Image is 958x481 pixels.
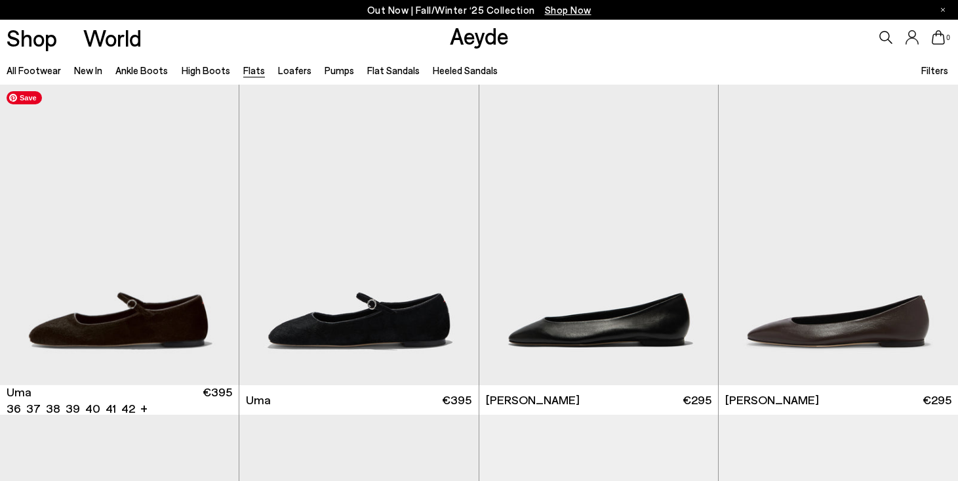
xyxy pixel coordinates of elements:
img: Ellie Almond-Toe Flats [719,85,958,385]
a: Heeled Sandals [433,64,498,76]
a: 0 [932,30,945,45]
a: Shop [7,26,57,49]
li: 37 [26,400,41,417]
a: Uma €395 [239,385,478,415]
img: Uma Ponyhair Flats [239,85,477,385]
div: 2 / 6 [239,85,477,385]
span: Uma [246,392,271,408]
a: [PERSON_NAME] €295 [479,385,718,415]
img: Ellie Almond-Toe Flats [479,85,718,385]
span: Save [7,91,42,104]
li: 41 [106,400,116,417]
span: €395 [203,384,232,417]
span: [PERSON_NAME] [486,392,580,408]
span: €295 [923,392,951,408]
a: New In [74,64,102,76]
li: + [140,399,148,417]
a: [PERSON_NAME] €295 [719,385,958,415]
a: High Boots [182,64,230,76]
a: Pumps [325,64,354,76]
span: €295 [683,392,711,408]
a: All Footwear [7,64,61,76]
span: Navigate to /collections/new-in [545,4,591,16]
li: 42 [121,400,135,417]
a: Flats [243,64,265,76]
li: 36 [7,400,21,417]
li: 38 [46,400,60,417]
a: Aeyde [450,22,509,49]
p: Out Now | Fall/Winter ‘25 Collection [367,2,591,18]
a: Ankle Boots [115,64,168,76]
span: €395 [442,392,471,408]
li: 39 [66,400,80,417]
span: Filters [921,64,948,76]
a: Loafers [278,64,311,76]
a: World [83,26,142,49]
a: Flat Sandals [367,64,420,76]
li: 40 [85,400,100,417]
span: [PERSON_NAME] [725,392,819,408]
span: Uma [7,384,31,400]
img: Uma Ponyhair Flats [239,85,478,385]
ul: variant [7,400,131,417]
span: 0 [945,34,951,41]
